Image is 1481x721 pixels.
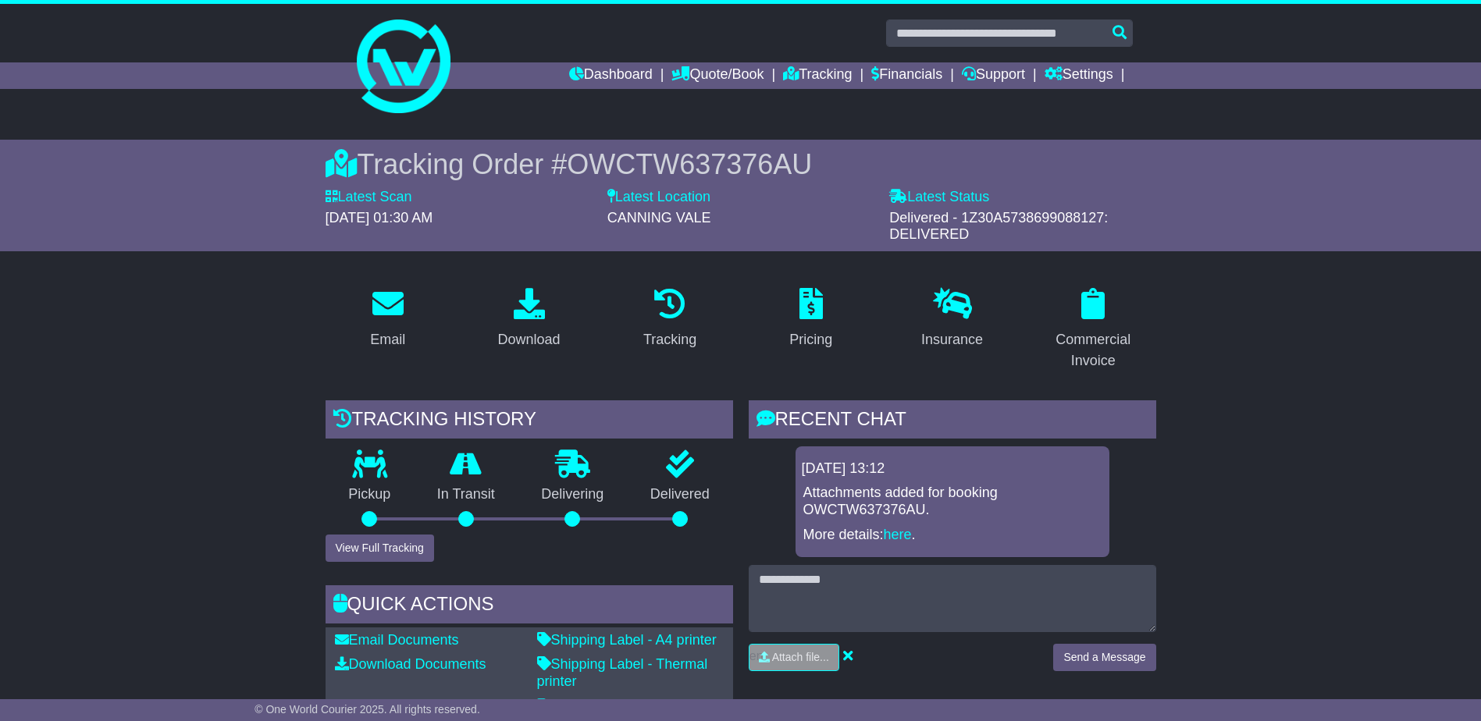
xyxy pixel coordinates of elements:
a: Settings [1045,62,1113,89]
a: Quote/Book [671,62,764,89]
div: Email [370,329,405,350]
div: Tracking history [326,400,733,442]
a: Insurance [911,282,993,356]
a: Download Documents [335,656,486,672]
label: Latest Status [889,189,989,206]
p: Delivering [518,486,628,503]
a: Tracking [783,62,852,89]
div: Commercial Invoice [1041,329,1146,371]
a: Dashboard [569,62,653,89]
a: Download [487,282,570,356]
a: Shipping Label - Thermal printer [537,656,708,689]
div: [DATE] 13:12 [802,460,1103,478]
button: Send a Message [1053,644,1155,671]
a: Shipping Label - A4 printer [537,632,717,648]
div: RECENT CHAT [749,400,1156,442]
span: © One World Courier 2025. All rights reserved. [255,703,480,716]
a: Email Documents [335,632,459,648]
a: here [884,527,912,542]
label: Latest Location [607,189,710,206]
p: Pickup [326,486,415,503]
div: Tracking Order # [326,147,1156,181]
div: Quick Actions [326,585,733,627]
a: Commercial Invoice [1031,282,1156,377]
span: [DATE] 01:30 AM [326,210,433,226]
a: Tracking [633,282,707,356]
p: Attachments added for booking OWCTW637376AU. [803,485,1102,518]
div: Insurance [921,329,983,350]
a: Financials [871,62,942,89]
p: More details: . [803,527,1102,544]
label: Latest Scan [326,189,412,206]
span: OWCTW637376AU [567,148,812,180]
div: Tracking [643,329,696,350]
span: Delivered - 1Z30A5738699088127: DELIVERED [889,210,1108,243]
p: Delivered [627,486,733,503]
a: Support [962,62,1025,89]
a: Email [360,282,415,356]
a: Original Address Label [537,698,689,714]
div: Pricing [789,329,832,350]
div: Download [497,329,560,350]
span: CANNING VALE [607,210,711,226]
button: View Full Tracking [326,535,434,562]
p: In Transit [414,486,518,503]
a: Pricing [779,282,842,356]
